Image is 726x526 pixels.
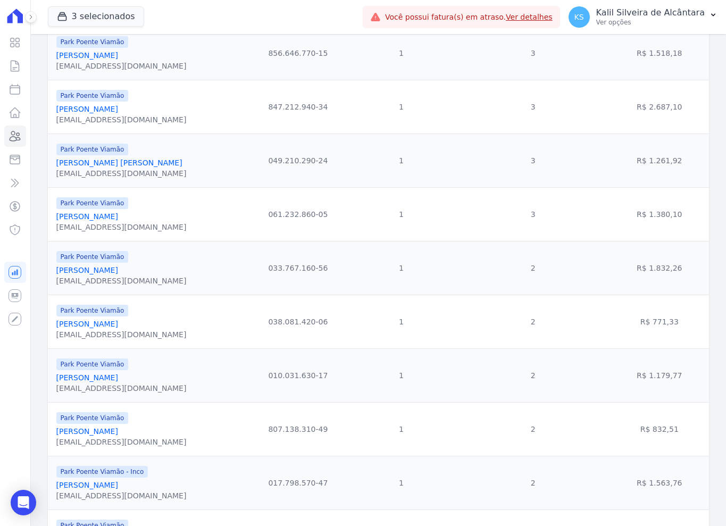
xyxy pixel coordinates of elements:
[250,80,346,133] td: 847.212.940-34
[56,490,187,501] div: [EMAIL_ADDRESS][DOMAIN_NAME]
[456,241,610,295] td: 2
[250,456,346,510] td: 017.798.570-47
[610,80,709,133] td: R$ 2.687,10
[346,348,456,402] td: 1
[56,320,118,328] a: [PERSON_NAME]
[456,26,610,80] td: 3
[56,168,187,179] div: [EMAIL_ADDRESS][DOMAIN_NAME]
[56,114,187,125] div: [EMAIL_ADDRESS][DOMAIN_NAME]
[56,36,129,48] span: Park Poente Viamão
[56,373,118,382] a: [PERSON_NAME]
[456,456,610,510] td: 2
[346,26,456,80] td: 1
[610,241,709,295] td: R$ 1.832,26
[56,481,118,489] a: [PERSON_NAME]
[56,437,187,447] div: [EMAIL_ADDRESS][DOMAIN_NAME]
[346,133,456,187] td: 1
[346,187,456,241] td: 1
[56,275,187,286] div: [EMAIL_ADDRESS][DOMAIN_NAME]
[250,133,346,187] td: 049.210.290-24
[456,80,610,133] td: 3
[250,348,346,402] td: 010.031.630-17
[574,13,584,21] span: KS
[596,18,705,27] p: Ver opções
[456,187,610,241] td: 3
[456,295,610,348] td: 2
[56,222,187,232] div: [EMAIL_ADDRESS][DOMAIN_NAME]
[346,295,456,348] td: 1
[456,348,610,402] td: 2
[610,402,709,456] td: R$ 832,51
[346,80,456,133] td: 1
[596,7,705,18] p: Kalil Silveira de Alcântara
[56,329,187,340] div: [EMAIL_ADDRESS][DOMAIN_NAME]
[610,456,709,510] td: R$ 1.563,76
[610,26,709,80] td: R$ 1.518,18
[56,427,118,436] a: [PERSON_NAME]
[610,348,709,402] td: R$ 1.179,77
[56,383,187,394] div: [EMAIL_ADDRESS][DOMAIN_NAME]
[346,241,456,295] td: 1
[56,212,118,221] a: [PERSON_NAME]
[346,456,456,510] td: 1
[506,13,553,21] a: Ver detalhes
[11,490,36,515] div: Open Intercom Messenger
[56,158,182,167] a: [PERSON_NAME] [PERSON_NAME]
[250,187,346,241] td: 061.232.860-05
[56,197,129,209] span: Park Poente Viamão
[56,412,129,424] span: Park Poente Viamão
[610,133,709,187] td: R$ 1.261,92
[56,466,148,478] span: Park Poente Viamão - Inco
[456,402,610,456] td: 2
[56,90,129,102] span: Park Poente Viamão
[250,295,346,348] td: 038.081.420-06
[610,295,709,348] td: R$ 771,33
[56,105,118,113] a: [PERSON_NAME]
[610,187,709,241] td: R$ 1.380,10
[250,402,346,456] td: 807.138.310-49
[560,2,726,32] button: KS Kalil Silveira de Alcântara Ver opções
[56,144,129,155] span: Park Poente Viamão
[56,61,187,71] div: [EMAIL_ADDRESS][DOMAIN_NAME]
[56,51,118,60] a: [PERSON_NAME]
[56,358,129,370] span: Park Poente Viamão
[48,6,144,27] button: 3 selecionados
[56,266,118,274] a: [PERSON_NAME]
[250,26,346,80] td: 856.646.770-15
[250,241,346,295] td: 033.767.160-56
[346,402,456,456] td: 1
[385,12,553,23] span: Você possui fatura(s) em atraso.
[456,133,610,187] td: 3
[56,305,129,316] span: Park Poente Viamão
[56,251,129,263] span: Park Poente Viamão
